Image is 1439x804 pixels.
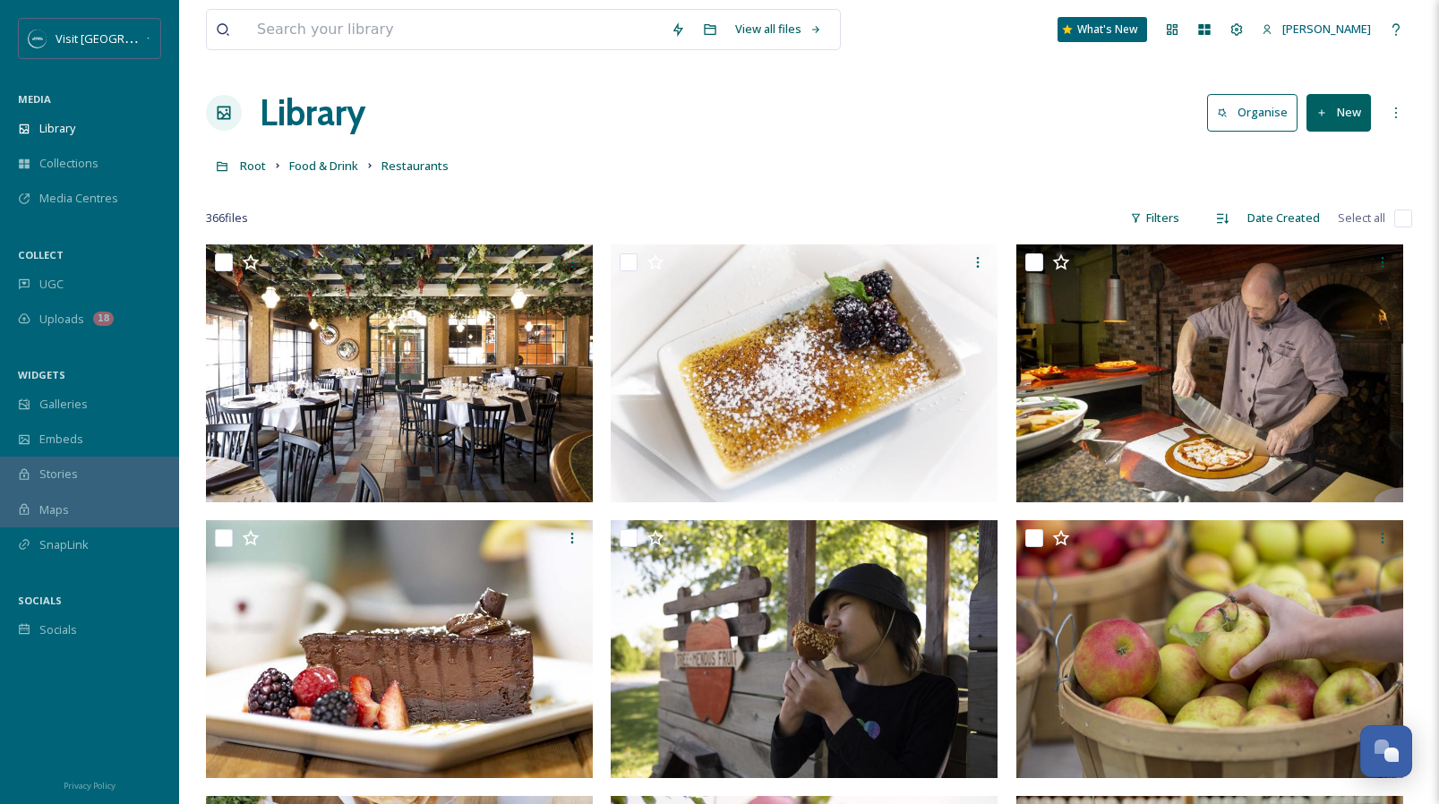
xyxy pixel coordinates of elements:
button: New [1306,94,1371,131]
img: SM%20Social%20Profile.png [29,30,47,47]
div: Filters [1121,201,1188,235]
a: [PERSON_NAME] [1253,12,1380,47]
span: Restaurants [381,158,449,174]
span: WIDGETS [18,368,65,381]
button: Open Chat [1360,725,1412,777]
span: Uploads [39,311,84,328]
img: Copy of MasonJarDessert.jpg [206,520,593,778]
span: Stories [39,466,78,483]
span: Socials [39,621,77,638]
span: SnapLink [39,536,89,553]
a: View all files [726,12,831,47]
div: 18 [93,312,114,326]
span: UGC [39,276,64,293]
span: [PERSON_NAME] [1282,21,1371,37]
span: Food & Drink [289,158,358,174]
img: Copy of IMG_8252.jpg [1016,520,1403,778]
input: Search your library [248,10,662,49]
img: Copy of Tosi-s_Restaurant_IMG_5.jpg [206,244,593,502]
a: Restaurants [381,155,449,176]
button: Organise [1207,94,1298,131]
span: Privacy Policy [64,780,116,791]
img: Copy of Tosi-s_Restaurant_IMG_8.jpg [1016,244,1403,502]
span: Root [240,158,266,174]
span: MEDIA [18,92,51,106]
span: Galleries [39,396,88,413]
a: Root [240,155,266,176]
span: Select all [1338,210,1385,227]
a: Library [260,86,365,140]
div: Date Created [1238,201,1329,235]
a: Food & Drink [289,155,358,176]
img: Copy of Tosi-s_Restaurant_IMG_11.jpg [611,244,998,502]
span: Visit [GEOGRAPHIC_DATA][US_STATE] [56,30,255,47]
span: 366 file s [206,210,248,227]
a: What's New [1058,17,1147,42]
span: Collections [39,155,99,172]
span: Library [39,120,75,137]
span: Media Centres [39,190,118,207]
span: Maps [39,501,69,518]
span: SOCIALS [18,594,62,607]
span: COLLECT [18,248,64,261]
img: Copy of IMG_3257.jpg [611,520,998,778]
span: Embeds [39,431,83,448]
a: Privacy Policy [64,774,116,795]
